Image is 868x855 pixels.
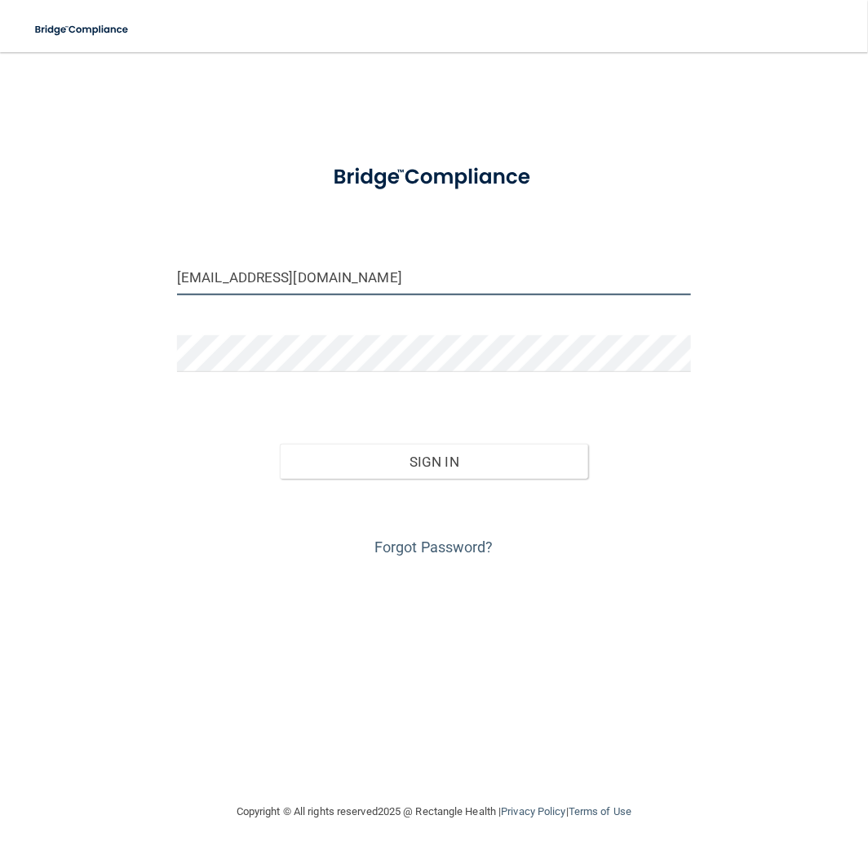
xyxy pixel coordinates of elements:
[374,538,494,556] a: Forgot Password?
[501,805,565,817] a: Privacy Policy
[136,786,732,838] div: Copyright © All rights reserved 2025 @ Rectangle Health | |
[177,259,691,295] input: Email
[312,150,556,205] img: bridge_compliance_login_screen.278c3ca4.svg
[280,444,588,480] button: Sign In
[24,13,140,47] img: bridge_compliance_login_screen.278c3ca4.svg
[569,805,631,817] a: Terms of Use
